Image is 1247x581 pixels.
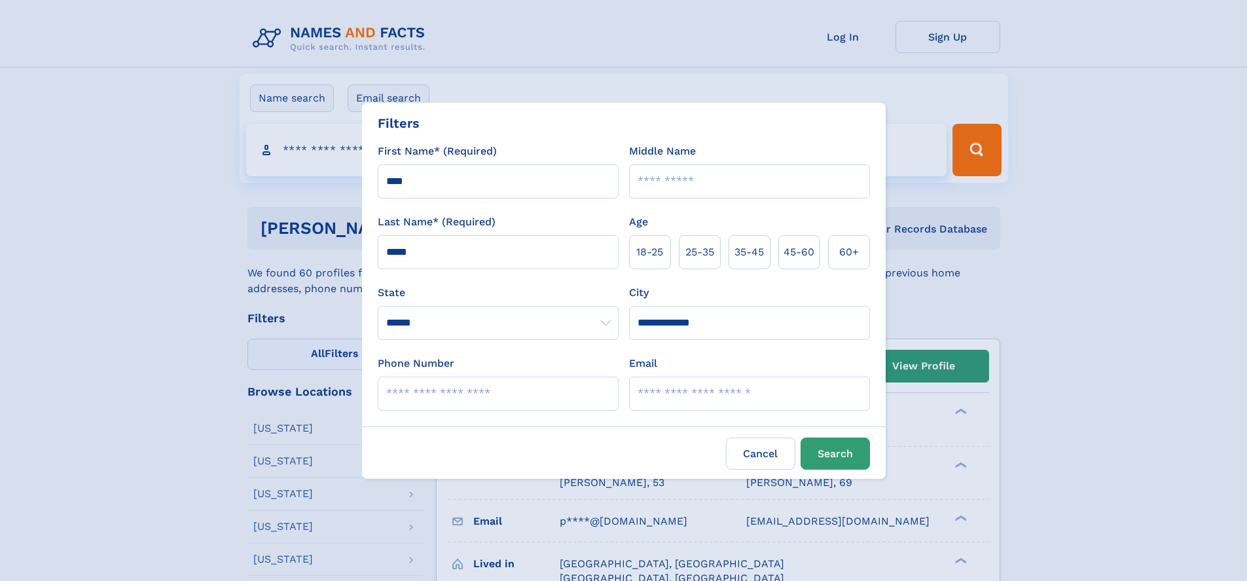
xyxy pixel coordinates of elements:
[726,438,795,470] label: Cancel
[801,438,870,470] button: Search
[629,143,696,159] label: Middle Name
[378,356,454,371] label: Phone Number
[734,244,764,260] span: 35‑45
[629,356,657,371] label: Email
[378,143,497,159] label: First Name* (Required)
[636,244,663,260] span: 18‑25
[629,214,648,230] label: Age
[378,214,496,230] label: Last Name* (Required)
[378,113,420,133] div: Filters
[378,285,619,301] label: State
[685,244,714,260] span: 25‑35
[784,244,814,260] span: 45‑60
[839,244,859,260] span: 60+
[629,285,649,301] label: City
